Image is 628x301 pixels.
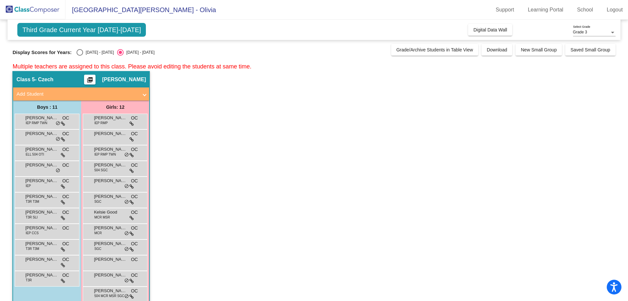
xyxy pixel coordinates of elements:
[94,209,127,216] span: Kelsie Good
[25,272,58,278] span: [PERSON_NAME]
[62,193,69,200] span: OC
[62,209,69,216] span: OC
[573,30,587,34] span: Grade 3
[16,76,35,83] span: Class 5
[56,137,60,142] span: do_not_disturb_alt
[62,130,69,137] span: OC
[572,5,598,15] a: School
[25,146,58,153] span: [PERSON_NAME]
[131,130,138,137] span: OC
[94,130,127,137] span: [PERSON_NAME]
[62,225,69,232] span: OC
[25,162,58,168] span: [PERSON_NAME]
[131,178,138,184] span: OC
[56,168,60,173] span: do_not_disturb_alt
[131,240,138,247] span: OC
[62,162,69,169] span: OC
[77,49,154,56] mat-radio-group: Select an option
[94,225,127,231] span: [PERSON_NAME]
[26,121,47,125] span: IEP RMP TWN
[62,240,69,247] span: OC
[523,5,569,15] a: Learning Portal
[12,49,72,55] span: Display Scores for Years:
[26,152,44,157] span: ELL 504 OTI
[94,115,127,121] span: [PERSON_NAME]
[94,193,127,200] span: [PERSON_NAME]
[473,27,507,32] span: Digital Data Wall
[124,49,154,55] div: [DATE] - [DATE]
[25,209,58,216] span: [PERSON_NAME]
[131,146,138,153] span: OC
[25,115,58,121] span: [PERSON_NAME]
[62,146,69,153] span: OC
[131,256,138,263] span: OC
[131,225,138,232] span: OC
[17,23,146,37] span: Third Grade Current Year [DATE]-[DATE]
[94,288,127,294] span: [PERSON_NAME]
[25,130,58,137] span: [PERSON_NAME] [PERSON_NAME]
[26,199,39,204] span: T3R T3M
[391,44,479,56] button: Grade/Archive Students in Table View
[25,178,58,184] span: [PERSON_NAME]
[131,209,138,216] span: OC
[13,87,149,101] mat-expansion-panel-header: Add Student
[124,247,129,252] span: do_not_disturb_alt
[26,246,39,251] span: T3R T3M
[84,75,96,85] button: Print Students Details
[124,199,129,205] span: do_not_disturb_alt
[94,178,127,184] span: [PERSON_NAME]
[491,5,519,15] a: Support
[131,193,138,200] span: OC
[131,115,138,122] span: OC
[487,47,507,52] span: Download
[26,215,38,220] span: T3R SLI
[521,47,557,52] span: New Small Group
[56,121,60,126] span: do_not_disturb_alt
[94,199,101,204] span: SGC
[13,101,81,114] div: Boys : 11
[26,278,32,283] span: T3R
[62,256,69,263] span: OC
[570,47,610,52] span: Saved Small Group
[124,184,129,189] span: do_not_disturb_alt
[25,193,58,200] span: [PERSON_NAME]
[131,272,138,279] span: OC
[94,162,127,168] span: [PERSON_NAME]
[565,44,615,56] button: Saved Small Group
[124,294,129,299] span: do_not_disturb_alt
[131,162,138,169] span: OC
[94,121,108,125] span: IEP RMP
[12,63,251,70] span: Multiple teachers are assigned to this class. Please avoid editing the students at same time.
[468,24,512,36] button: Digital Data Wall
[124,231,129,236] span: do_not_disturb_alt
[515,44,562,56] button: New Small Group
[62,272,69,279] span: OC
[124,152,129,158] span: do_not_disturb_alt
[35,76,53,83] span: - Czech
[26,231,39,235] span: IEP CCS
[94,152,116,157] span: IEP RMP TWN
[94,272,127,278] span: [PERSON_NAME]
[102,76,146,83] span: [PERSON_NAME]
[94,256,127,263] span: [PERSON_NAME]
[62,178,69,184] span: OC
[26,183,31,188] span: IEP
[94,168,108,173] span: 504 SGC
[86,77,94,86] mat-icon: picture_as_pdf
[396,47,473,52] span: Grade/Archive Students in Table View
[25,240,58,247] span: [PERSON_NAME]
[94,293,124,298] span: 504 MCR MSR SGC
[94,240,127,247] span: [PERSON_NAME]
[602,5,628,15] a: Logout
[16,90,138,98] mat-panel-title: Add Student
[124,278,129,283] span: do_not_disturb_alt
[25,256,58,263] span: [PERSON_NAME]
[81,101,149,114] div: Girls: 12
[25,225,58,231] span: [PERSON_NAME]
[62,115,69,122] span: OC
[94,231,102,235] span: MCR
[94,146,127,153] span: [PERSON_NAME]
[481,44,512,56] button: Download
[131,288,138,294] span: OC
[94,215,110,220] span: MCR MSR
